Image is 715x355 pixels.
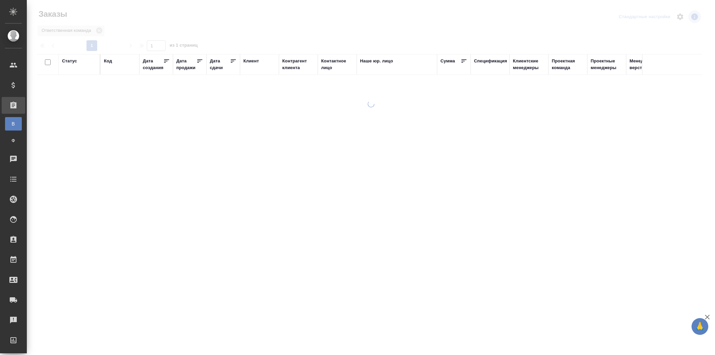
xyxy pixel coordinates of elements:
[5,117,22,131] a: В
[360,58,393,64] div: Наше юр. лицо
[694,319,706,334] span: 🙏
[440,58,455,64] div: Сумма
[591,58,623,71] div: Проектные менеджеры
[630,58,662,71] div: Менеджеры верстки
[282,58,314,71] div: Контрагент клиента
[243,58,259,64] div: Клиент
[474,58,507,64] div: Спецификация
[210,58,230,71] div: Дата сдачи
[62,58,77,64] div: Статус
[176,58,196,71] div: Дата продажи
[513,58,545,71] div: Клиентские менеджеры
[143,58,163,71] div: Дата создания
[8,120,18,127] span: В
[104,58,112,64] div: Код
[692,318,708,335] button: 🙏
[8,137,18,144] span: Ф
[321,58,353,71] div: Контактное лицо
[5,134,22,147] a: Ф
[552,58,584,71] div: Проектная команда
